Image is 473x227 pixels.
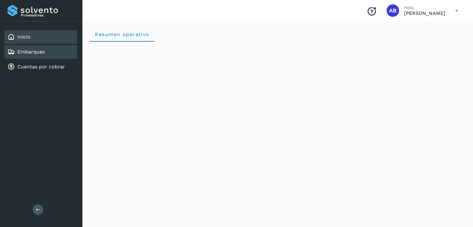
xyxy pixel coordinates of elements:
div: Inicio [4,30,77,44]
div: Cuentas por cobrar [4,60,77,74]
p: Proveedores [21,13,75,17]
div: Embarques [4,45,77,59]
a: Embarques [17,49,45,55]
span: Resumen operativo [95,31,150,37]
p: Hola, [404,5,445,10]
p: Armando Benjamin Mercado González [404,10,445,16]
a: Cuentas por cobrar [17,64,65,70]
a: Inicio [17,34,30,40]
